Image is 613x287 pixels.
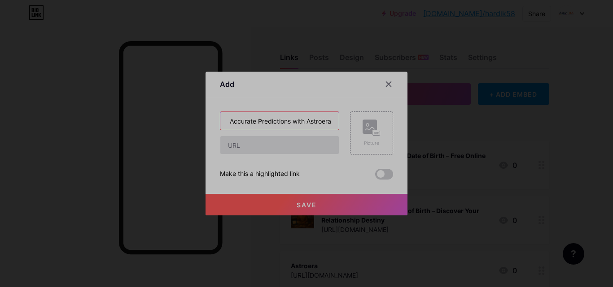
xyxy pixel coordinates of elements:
div: Add [220,79,234,90]
div: Make this a highlighted link [220,169,300,180]
button: Save [206,194,407,215]
span: Save [297,201,317,209]
div: Picture [363,140,381,146]
input: URL [220,136,339,154]
input: Title [220,112,339,130]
